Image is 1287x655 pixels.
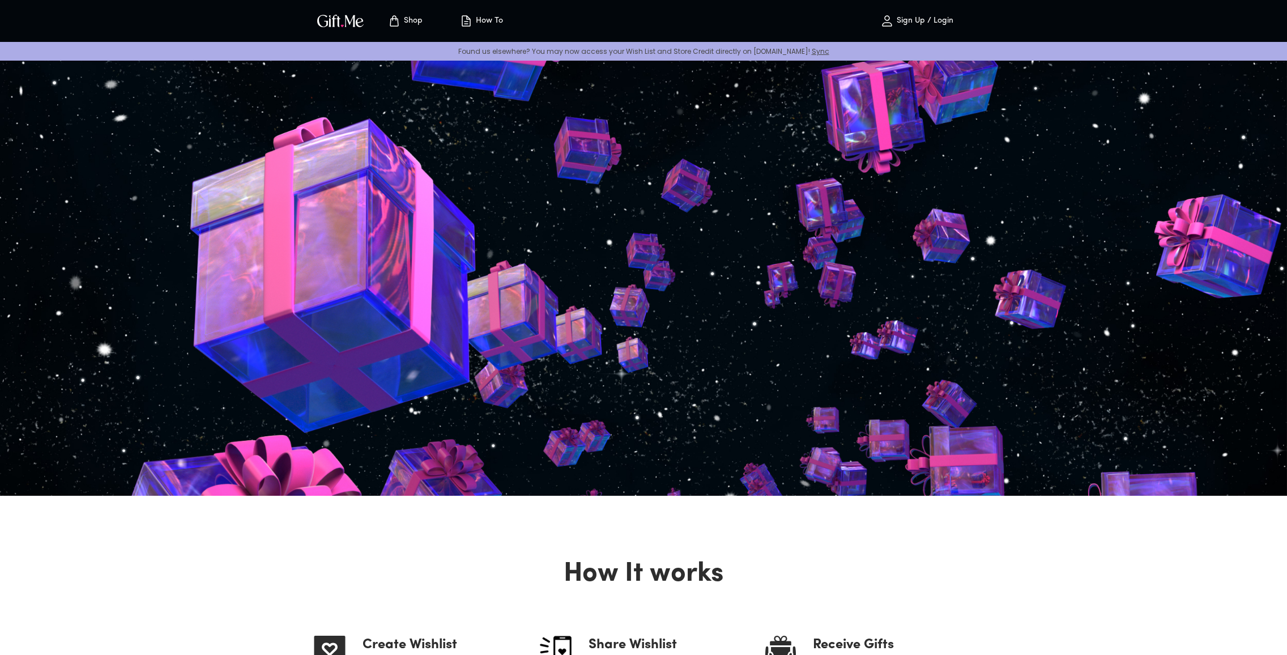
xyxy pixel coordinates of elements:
[894,16,953,26] p: Sign Up / Login
[401,16,423,26] p: Shop
[9,46,1278,56] p: Found us elsewhere? You may now access your Wish List and Store Credit directly on [DOMAIN_NAME]!
[812,46,829,56] a: Sync
[459,14,473,28] img: how-to.svg
[374,3,436,39] button: Store page
[450,3,512,39] button: How To
[363,636,522,654] h4: Create Wishlist
[473,16,503,26] p: How To
[860,3,973,39] button: Sign Up / Login
[589,636,748,654] h4: Share Wishlist
[314,14,367,28] button: GiftMe Logo
[315,12,366,29] img: GiftMe Logo
[314,558,973,590] h2: How It works
[813,636,973,654] h4: Receive Gifts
